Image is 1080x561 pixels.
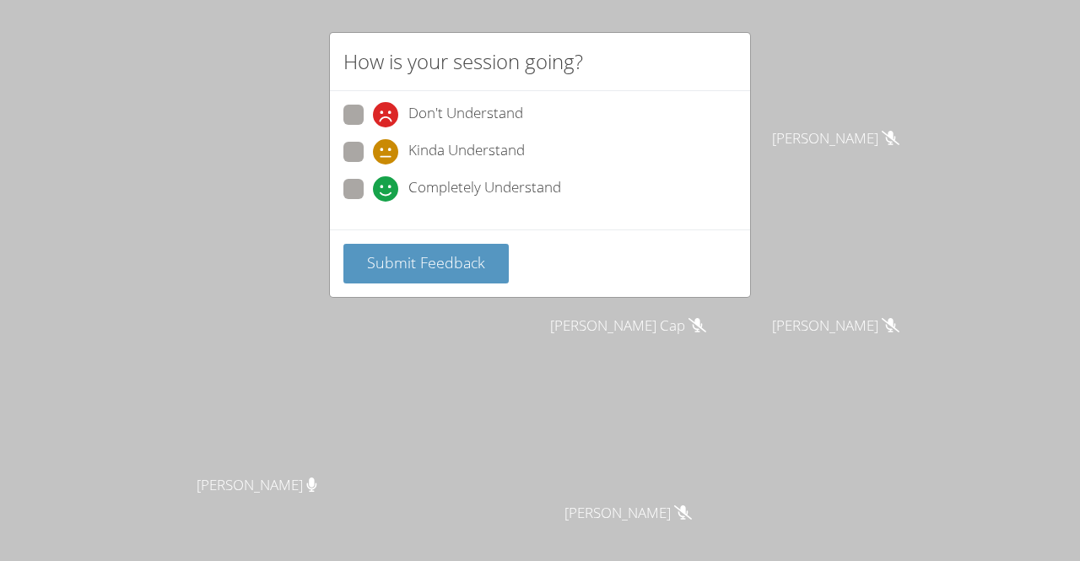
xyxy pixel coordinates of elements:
[408,102,523,127] span: Don't Understand
[408,139,525,165] span: Kinda Understand
[343,244,509,283] button: Submit Feedback
[367,252,485,272] span: Submit Feedback
[343,46,583,77] h2: How is your session going?
[408,176,561,202] span: Completely Understand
